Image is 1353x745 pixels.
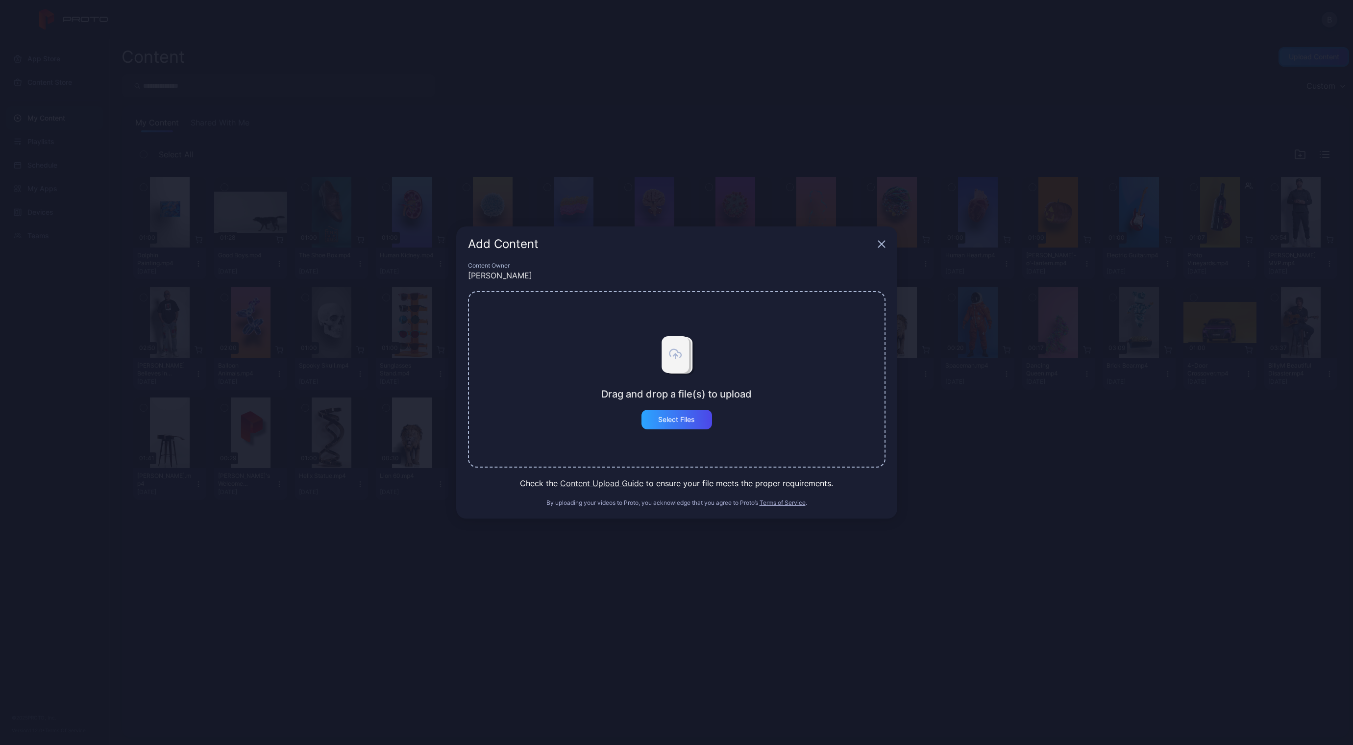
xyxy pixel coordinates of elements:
[468,499,886,507] div: By uploading your videos to Proto, you acknowledge that you agree to Proto’s .
[468,262,886,270] div: Content Owner
[560,477,643,489] button: Content Upload Guide
[641,410,712,429] button: Select Files
[468,238,874,250] div: Add Content
[468,477,886,489] div: Check the to ensure your file meets the proper requirements.
[468,270,886,281] div: [PERSON_NAME]
[601,388,752,400] div: Drag and drop a file(s) to upload
[658,416,695,423] div: Select Files
[760,499,806,507] button: Terms of Service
